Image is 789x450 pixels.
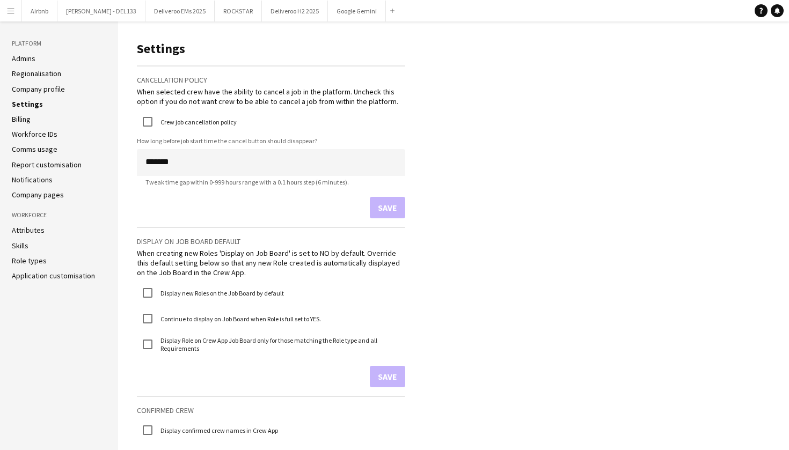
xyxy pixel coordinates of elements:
button: Deliveroo H2 2025 [262,1,328,21]
h3: Platform [12,39,106,48]
h1: Settings [137,41,405,57]
a: Admins [12,54,35,63]
div: When creating new Roles 'Display on Job Board' is set to NO by default. Override this default set... [137,248,405,278]
a: Regionalisation [12,69,61,78]
a: Comms usage [12,144,57,154]
a: Notifications [12,175,53,185]
label: Display Role on Crew App Job Board only for those matching the Role type and all Requirements [158,336,405,352]
a: Role types [12,256,47,265]
label: Display confirmed crew names in Crew App [158,426,278,434]
button: Airbnb [22,1,57,21]
label: Crew job cancellation policy [158,117,237,126]
a: Billing [12,114,31,124]
a: Skills [12,241,28,250]
button: [PERSON_NAME] - DEL133 [57,1,145,21]
a: Attributes [12,225,45,235]
label: Continue to display on Job Board when Role is full set to YES. [158,314,321,322]
a: Report customisation [12,160,82,169]
div: When selected crew have the ability to cancel a job in the platform. Uncheck this option if you d... [137,87,405,106]
h3: Cancellation policy [137,75,405,85]
a: Company profile [12,84,65,94]
button: Deliveroo EMs 2025 [145,1,215,21]
h3: Display on job board default [137,237,405,246]
span: Tweak time gap within 0-999 hours range with a 0.1 hours step (6 minutes). [137,178,357,186]
a: Settings [12,99,43,109]
a: Application customisation [12,271,95,281]
label: How long before job start time the cancel button should disappear? [137,137,405,145]
h3: Confirmed crew [137,405,405,415]
button: Google Gemini [328,1,386,21]
a: Workforce IDs [12,129,57,139]
h3: Workforce [12,210,106,220]
button: ROCKSTAR [215,1,262,21]
a: Company pages [12,190,64,200]
label: Display new Roles on the Job Board by default [158,289,284,297]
